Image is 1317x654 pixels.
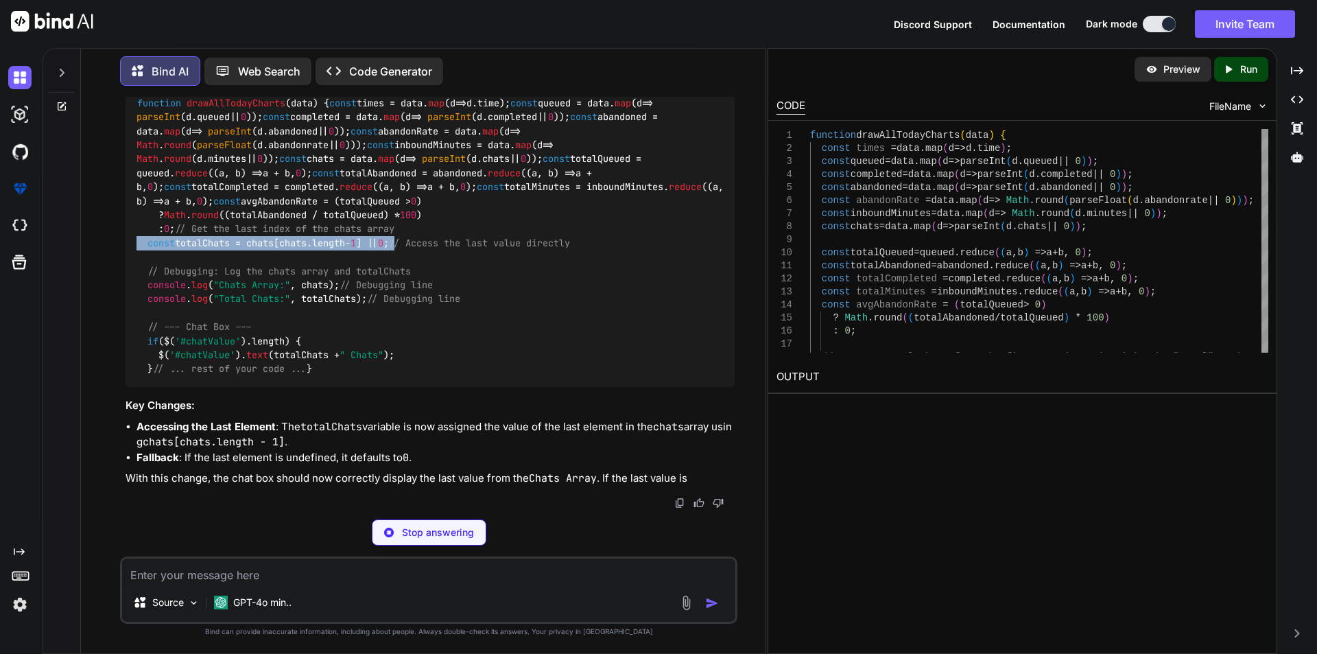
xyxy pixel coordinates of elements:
span: ) [1069,221,1075,232]
span: data [931,195,954,206]
span: ) [1231,195,1236,206]
span: 0 [460,181,466,194]
span: , [1063,247,1069,258]
span: data [897,143,920,154]
span: 0 [329,125,334,137]
span: parseInt [427,111,471,124]
span: const [329,97,357,109]
img: dislike [713,498,724,509]
span: const [821,156,850,167]
span: data [966,130,989,141]
span: const [543,153,570,165]
span: parseInt [977,182,1023,193]
span: queued [850,156,884,167]
span: 100 [400,209,416,221]
span: b [1058,247,1063,258]
span: ) [1081,156,1087,167]
span: chats [1017,221,1046,232]
span: d [1132,195,1138,206]
span: d [988,208,994,219]
span: d [937,221,942,232]
span: const [367,139,394,151]
span: d [400,153,405,165]
span: Math [1006,195,1029,206]
span: minutes [208,153,246,165]
span: a, b [532,167,554,179]
span: ) [1075,221,1080,232]
span: const [351,125,378,137]
span: map [966,208,983,219]
span: data [908,169,932,180]
span: times [856,143,885,154]
span: . [988,260,994,271]
span: ; [1087,247,1092,258]
span: ( [977,195,982,206]
span: . [931,169,936,180]
span: abandonRate [856,195,919,206]
span: ; [1006,143,1011,154]
span: chats [482,153,510,165]
span: ( [954,182,960,193]
span: d [1075,208,1080,219]
span: + [1052,247,1058,258]
span: ) [1023,247,1029,258]
span: ; [1081,221,1087,232]
span: // Get the last index of the chats array [175,223,394,235]
span: d [186,125,191,137]
span: ; [1127,182,1132,193]
span: => [186,125,202,137]
span: const [164,181,191,194]
div: 9 [776,233,792,246]
span: = [902,169,907,180]
span: reduce [488,167,521,179]
img: darkChat [8,66,32,89]
span: + [1087,260,1092,271]
span: completed [488,111,537,124]
div: 1 [776,129,792,142]
span: b [1052,260,1058,271]
span: data [937,208,960,219]
span: = [914,247,919,258]
span: map [615,97,631,109]
span: ) [1150,208,1155,219]
span: FileName [1209,100,1251,113]
button: Documentation [993,17,1065,32]
span: map [482,125,499,137]
p: Run [1240,62,1257,76]
span: d [1029,169,1034,180]
span: d [637,97,642,109]
span: 0 [411,195,416,207]
span: d [966,143,971,154]
span: ) [988,130,994,141]
span: parseInt [960,156,1006,167]
span: 0 [1144,208,1150,219]
span: , [1012,247,1017,258]
span: = [879,221,884,232]
span: 0 [241,111,246,124]
span: queued [197,111,230,124]
div: 11 [776,259,792,272]
img: like [693,498,704,509]
span: 0 [1075,247,1080,258]
span: . [954,195,960,206]
span: ( [983,208,988,219]
span: => [405,111,422,124]
span: . [1081,208,1087,219]
span: ) [1242,195,1248,206]
div: 5 [776,181,792,194]
span: a, b [219,167,241,179]
span: => [966,169,977,180]
span: round [1041,208,1069,219]
span: 0 [1110,169,1115,180]
span: Documentation [993,19,1065,30]
span: . [1017,156,1023,167]
span: => [450,97,466,109]
span: ( [1063,195,1069,206]
span: = [931,208,936,219]
span: round [1034,195,1063,206]
span: 0 [197,195,202,207]
img: copy [674,498,685,509]
span: || [1092,169,1104,180]
img: premium [8,177,32,200]
span: ( [942,143,948,154]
